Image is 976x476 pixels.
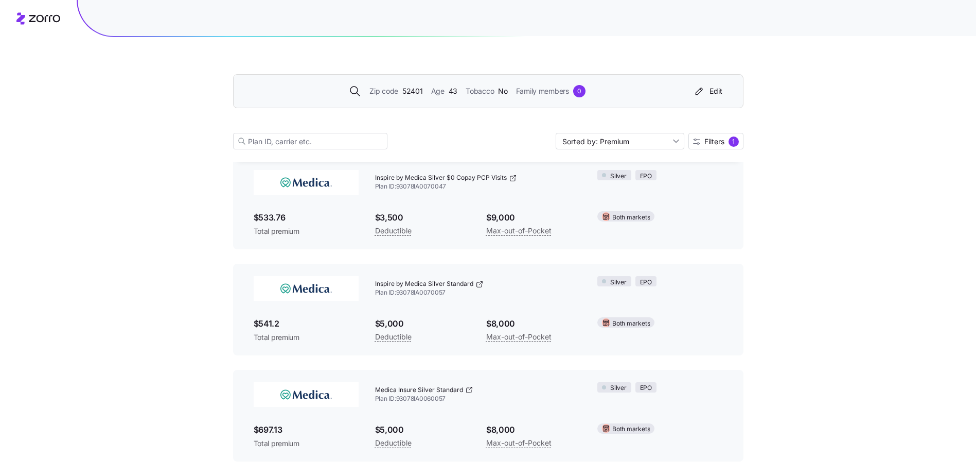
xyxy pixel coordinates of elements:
[640,278,652,287] span: EPO
[612,424,650,434] span: Both markets
[498,86,507,97] span: No
[375,280,473,288] span: Inspire by Medica Silver Standard
[375,182,581,191] span: Plan ID: 93078IA0070047
[375,317,470,330] span: $5,000
[402,86,423,97] span: 52401
[516,86,569,97] span: Family members
[254,332,359,343] span: Total premium
[375,437,412,449] span: Deductible
[612,213,650,223] span: Both markets
[693,86,722,96] div: Edit
[640,383,652,393] span: EPO
[486,211,581,224] span: $9,000
[375,386,463,395] span: Medica Insure Silver Standard
[254,317,359,330] span: $541.2
[689,83,726,99] button: Edit
[449,86,457,97] span: 43
[610,172,627,181] span: Silver
[375,211,470,224] span: $3,500
[375,395,581,403] span: Plan ID: 93078IA0060057
[254,211,359,224] span: $533.76
[610,278,627,287] span: Silver
[369,86,398,97] span: Zip code
[375,331,412,343] span: Deductible
[254,423,359,436] span: $697.13
[375,225,412,237] span: Deductible
[375,423,470,436] span: $5,000
[254,226,359,236] span: Total premium
[375,288,581,297] span: Plan ID: 93078IA0070057
[233,133,387,149] input: Plan ID, carrier etc.
[254,276,359,301] img: Medica
[573,85,585,97] div: 0
[610,383,627,393] span: Silver
[612,319,650,329] span: Both markets
[704,138,724,145] span: Filters
[486,331,552,343] span: Max-out-of-Pocket
[375,174,507,182] span: Inspire by Medica Silver $0 Copay PCP Visits
[640,172,652,181] span: EPO
[688,133,743,149] button: Filters1
[254,438,359,449] span: Total premium
[486,225,552,237] span: Max-out-of-Pocket
[431,86,445,97] span: Age
[254,170,359,195] img: Medica
[254,382,359,407] img: Medica
[729,137,739,147] div: 1
[486,423,581,436] span: $8,000
[466,86,494,97] span: Tobacco
[486,437,552,449] span: Max-out-of-Pocket
[486,317,581,330] span: $8,000
[556,133,684,149] input: Sort by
